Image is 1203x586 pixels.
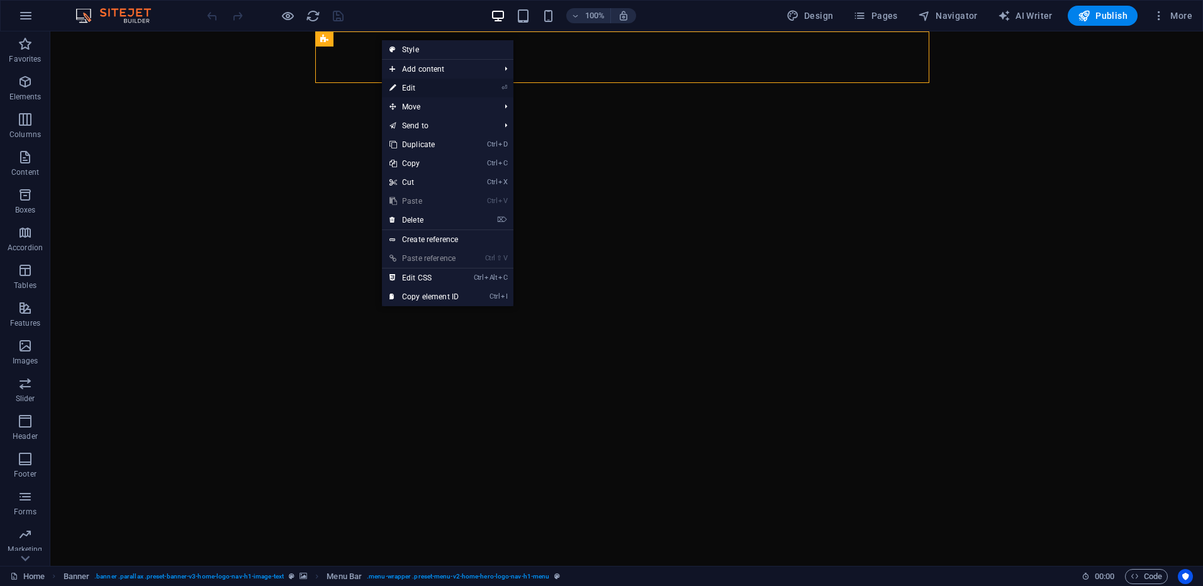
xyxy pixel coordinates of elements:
[306,9,320,23] i: Reload page
[498,140,507,148] i: D
[913,6,983,26] button: Navigator
[487,159,497,167] i: Ctrl
[497,216,507,224] i: ⌦
[498,178,507,186] i: X
[786,9,834,22] span: Design
[382,116,495,135] a: Send to
[501,292,507,301] i: I
[14,507,36,517] p: Forms
[848,6,902,26] button: Pages
[382,135,466,154] a: CtrlDDuplicate
[10,569,45,584] a: Click to cancel selection. Double-click to open Pages
[918,9,978,22] span: Navigator
[485,254,495,262] i: Ctrl
[9,92,42,102] p: Elements
[14,280,36,290] p: Tables
[487,178,497,186] i: Ctrl
[490,292,500,301] i: Ctrl
[781,6,839,26] button: Design
[487,197,497,205] i: Ctrl
[382,60,495,79] span: Add content
[554,573,560,580] i: This element is a customizable preset
[8,243,43,253] p: Accordion
[1131,569,1162,584] span: Code
[382,268,466,287] a: CtrlAltCEdit CSS
[585,8,605,23] h6: 100%
[382,97,495,116] span: Move
[998,9,1053,22] span: AI Writer
[305,8,320,23] button: reload
[498,274,507,282] i: C
[13,431,38,441] p: Header
[367,569,549,584] span: . menu-wrapper .preset-menu-v2-home-hero-logo-nav-h1-menu
[1148,6,1197,26] button: More
[14,469,36,479] p: Footer
[566,8,611,23] button: 100%
[853,9,897,22] span: Pages
[382,154,466,173] a: CtrlCCopy
[993,6,1058,26] button: AI Writer
[382,192,466,211] a: CtrlVPaste
[484,274,497,282] i: Alt
[503,254,507,262] i: V
[382,211,466,229] a: ⌦Delete
[1178,569,1193,584] button: Usercentrics
[474,274,484,282] i: Ctrl
[1104,572,1105,581] span: :
[299,573,307,580] i: This element contains a background
[498,159,507,167] i: C
[498,197,507,205] i: V
[64,569,90,584] span: Click to select. Double-click to edit
[280,8,295,23] button: Click here to leave preview mode and continue editing
[781,6,839,26] div: Design (Ctrl+Alt+Y)
[10,318,40,328] p: Features
[487,140,497,148] i: Ctrl
[382,230,513,249] a: Create reference
[1082,569,1115,584] h6: Session time
[1068,6,1138,26] button: Publish
[501,84,507,92] i: ⏎
[16,394,35,404] p: Slider
[9,54,41,64] p: Favorites
[13,356,38,366] p: Images
[1095,569,1114,584] span: 00 00
[8,545,42,555] p: Marketing
[72,8,167,23] img: Editor Logo
[382,287,466,306] a: CtrlICopy element ID
[382,40,513,59] a: Style
[382,173,466,192] a: CtrlXCut
[64,569,561,584] nav: breadcrumb
[9,130,41,140] p: Columns
[327,569,362,584] span: Click to select. Double-click to edit
[496,254,502,262] i: ⇧
[382,79,466,97] a: ⏎Edit
[618,10,629,21] i: On resize automatically adjust zoom level to fit chosen device.
[1078,9,1127,22] span: Publish
[15,205,36,215] p: Boxes
[1125,569,1168,584] button: Code
[11,167,39,177] p: Content
[1153,9,1192,22] span: More
[382,249,466,268] a: Ctrl⇧VPaste reference
[94,569,284,584] span: . banner .parallax .preset-banner-v3-home-logo-nav-h1-image-text
[289,573,294,580] i: This element is a customizable preset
